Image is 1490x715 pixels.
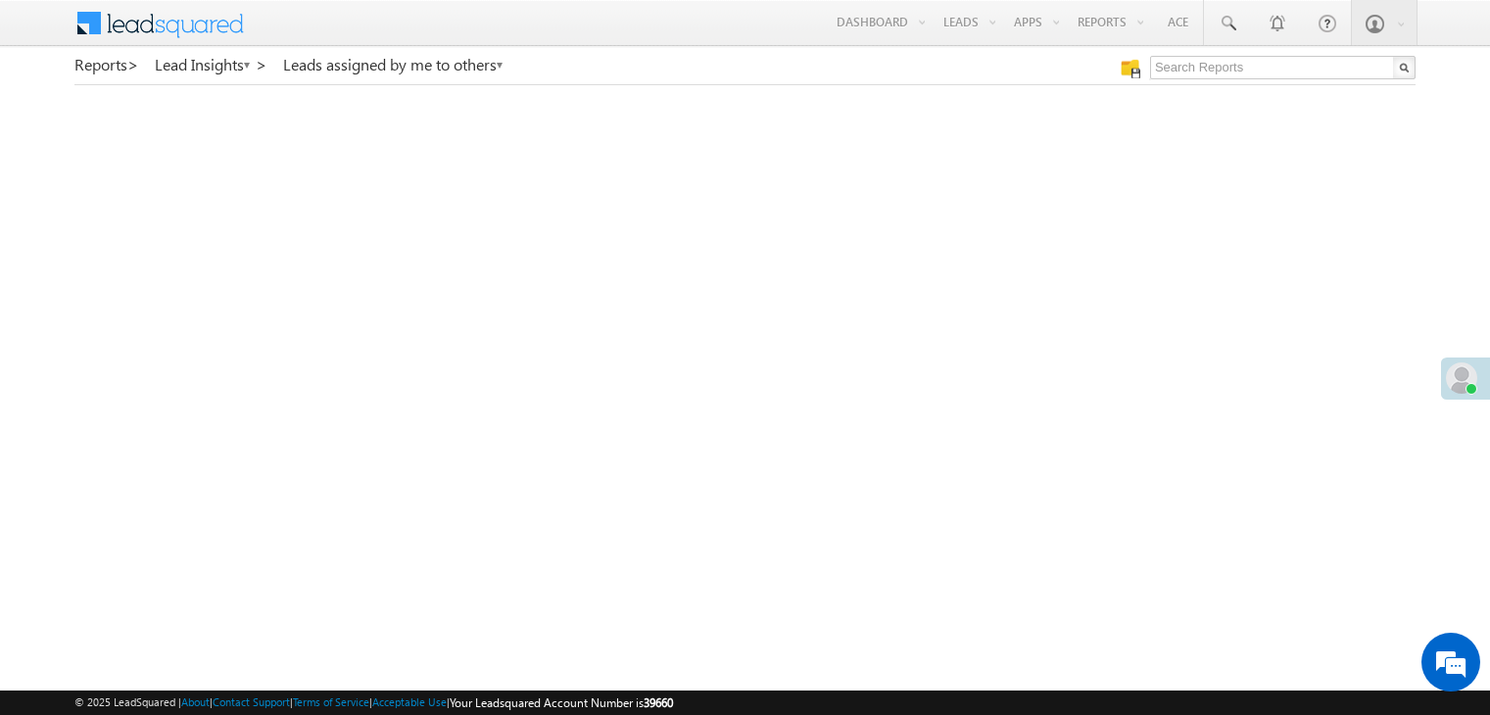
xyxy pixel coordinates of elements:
[181,695,210,708] a: About
[372,695,447,708] a: Acceptable Use
[155,56,267,73] a: Lead Insights >
[293,695,369,708] a: Terms of Service
[74,693,673,712] span: © 2025 LeadSquared | | | | |
[644,695,673,710] span: 39660
[1121,59,1140,78] img: Manage all your saved reports!
[127,53,139,75] span: >
[213,695,290,708] a: Contact Support
[74,56,139,73] a: Reports>
[283,56,505,73] a: Leads assigned by me to others
[450,695,673,710] span: Your Leadsquared Account Number is
[256,53,267,75] span: >
[1150,56,1416,79] input: Search Reports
